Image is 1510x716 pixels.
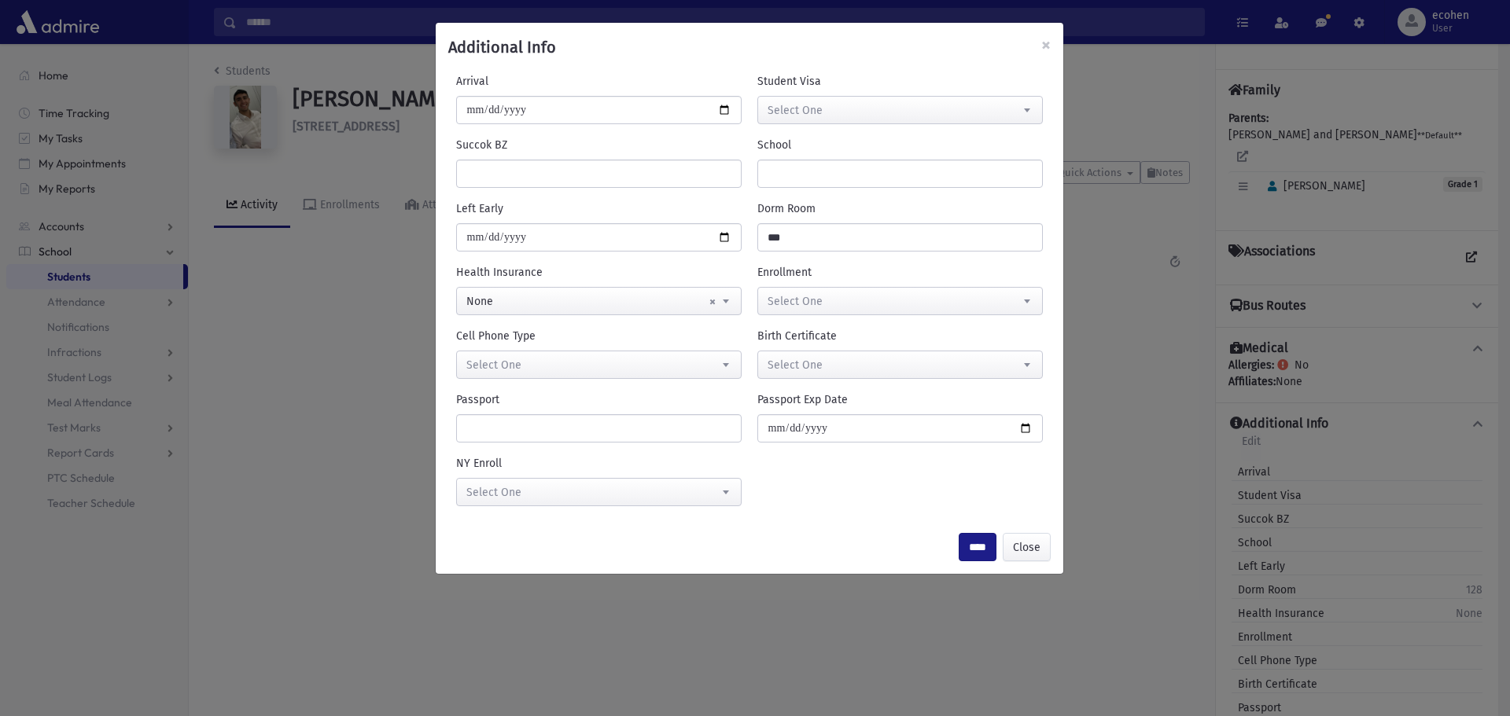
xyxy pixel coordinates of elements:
[757,328,837,344] label: Birth Certificate
[456,287,742,315] span: None
[456,328,536,344] label: Cell Phone Type
[757,391,848,408] label: Passport Exp Date
[757,137,791,153] label: School
[757,73,821,90] label: Student Visa
[456,264,543,281] label: Health Insurance
[1003,533,1051,561] button: Close
[448,35,556,59] h5: Additional Info
[709,288,716,316] span: Remove all items
[457,288,741,316] span: None
[456,391,499,408] label: Passport
[466,486,521,499] span: Select One
[466,358,521,372] span: Select One
[456,200,503,217] label: Left Early
[757,200,816,217] label: Dorm Room
[768,104,823,117] span: Select One
[456,455,502,472] label: NY Enroll
[456,73,488,90] label: Arrival
[768,358,823,372] span: Select One
[757,264,812,281] label: Enrollment
[768,295,823,308] span: Select One
[456,137,507,153] label: Succok BZ
[1041,34,1051,56] span: ×
[1029,23,1063,67] button: Close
